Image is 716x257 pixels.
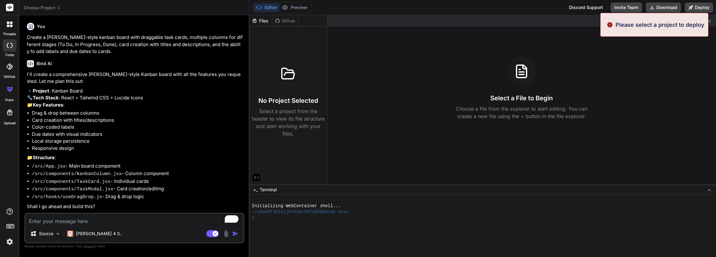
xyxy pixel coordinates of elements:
[27,71,243,85] p: I'll create a comprehensive [PERSON_NAME]-style Kanban board with all the features you requested....
[32,145,243,152] li: Responsive design
[33,102,63,108] strong: Key Features
[32,171,122,177] code: /src/components/KanbanColumn.jsx
[685,2,713,12] button: Deploy
[67,231,73,237] img: Claude 4 Sonnet
[33,95,59,101] strong: Tech Stack
[708,187,711,193] span: −
[37,23,45,30] h6: You
[24,243,244,249] p: Always double-check its answers. Your in Bind
[32,170,243,178] li: - Column component
[258,96,318,105] h3: No Project Selected
[32,185,243,193] li: - Card creation/editing
[252,203,341,209] span: Initializing WebContainer shell...
[223,230,230,237] img: attachment
[249,18,272,24] div: Files
[252,209,349,215] span: ~/u3uk0f35zsjjbn9cprh6fq9h0p4tm2-wnxx
[706,185,712,195] button: −
[27,154,243,161] p: 📁 :
[607,21,613,29] img: alert
[24,5,61,11] span: Choose Project
[611,2,642,12] button: Invite Team
[32,110,243,117] li: Drag & drop between columns
[232,231,238,237] img: icon
[32,164,66,169] code: /src/App.jsx
[253,3,279,12] button: Editor
[615,21,704,29] p: Please select a project to deploy
[32,187,113,192] code: /src/components/TaskModal.jsx
[33,155,55,160] strong: Structure
[4,236,15,247] img: settings
[253,187,258,193] span: >_
[25,214,243,225] textarea: To enrich screen reader interactions, please activate Accessibility in Grammarly extension settings
[5,52,14,58] label: code
[27,88,243,109] p: 🔹 : Kanban Board 🔧 : React + Tailwind CSS + Lucide Icons 📁 :
[452,105,591,120] p: Choose a file from the explorer to start editing. You can create a new file using the + button in...
[76,231,122,237] p: [PERSON_NAME] 4 S..
[5,98,14,103] label: prem
[32,124,243,131] li: Color-coded labels
[272,18,298,24] div: Github
[32,117,243,124] li: Card creation with titles/descriptions
[27,203,243,210] p: Shall I go ahead and build this?
[37,60,52,67] h6: Bind AI
[32,193,243,201] li: - Drag & drop logic
[646,2,681,12] button: Download
[27,34,243,55] p: Create a [PERSON_NAME]-style kanban board with draggable task cards, multiple columns for differe...
[39,231,53,237] p: Source
[565,2,607,12] div: Discord Support
[32,138,243,145] li: Local storage persistence
[279,3,310,12] button: Preview
[4,74,15,79] label: GitHub
[260,187,277,193] span: Terminal
[32,179,110,184] code: /src/components/TaskCard.jsx
[3,31,16,37] label: threads
[252,107,325,137] p: Select a project from the header to view its file structure and start working with your files.
[4,121,16,126] label: Upload
[32,178,243,186] li: - Individual cards
[55,231,61,236] img: Pick Models
[33,88,49,94] strong: Project
[84,244,95,248] span: privacy
[32,163,243,170] li: - Main board component
[252,215,255,221] span: ❯
[32,131,243,138] li: Due dates with visual indicators
[490,94,553,102] h3: Select a File to Begin
[32,194,102,200] code: /src/hooks/useDragDrop.js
